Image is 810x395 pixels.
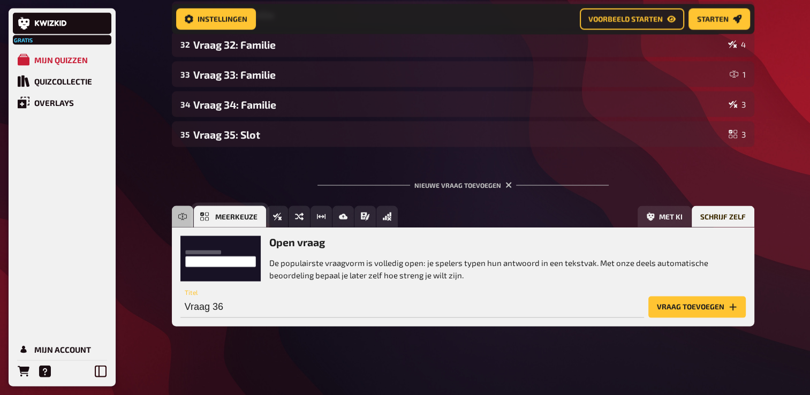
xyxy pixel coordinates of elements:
a: Mijn quizzen [13,49,111,71]
a: Bestellingen [13,361,34,382]
a: Starten [688,9,750,30]
button: Waar / Niet waar [267,206,288,227]
a: Overlays [13,92,111,113]
div: Quizcollectie [34,77,92,86]
h3: Open vraag [269,236,746,248]
button: Offline vraag [376,206,398,227]
div: Vraag 33: Familie [193,69,725,81]
button: Schatvraag [311,206,332,227]
div: 1 [730,70,746,79]
span: Gratis [14,37,33,43]
div: Mijn quizzen [34,55,88,65]
span: Instellingen [198,16,247,23]
a: Instellingen [176,9,256,30]
div: Vraag 32: Familie [193,39,724,51]
div: 3 [729,100,746,109]
span: Meerkeuze [215,214,258,221]
div: Nieuwe vraag toevoegen [317,164,609,197]
button: Vraag toevoegen [648,297,746,318]
button: Open vraag [172,206,193,227]
input: Titel [180,297,644,318]
div: 32 [180,40,189,49]
span: Starten [697,16,729,23]
div: 34 [180,100,189,109]
button: Meerkeuze [194,206,266,227]
div: 3 [729,130,746,139]
button: Met KI [638,206,691,227]
div: 33 [180,70,189,79]
div: Vraag 34: Familie [193,98,724,111]
div: 35 [180,130,189,139]
div: Overlays [34,98,74,108]
div: 4 [728,40,746,49]
button: Vrije tekst [354,206,376,227]
button: Foto-antwoord [332,206,354,227]
div: Vraag 35: Slot [193,128,724,141]
div: Mijn Account [34,345,91,354]
a: Help [34,361,56,382]
button: Sorteervraag [289,206,310,227]
a: Quizcollectie [13,71,111,92]
a: Mijn Account [13,339,111,360]
a: Voorbeeld starten [580,9,684,30]
button: Schrijf zelf [692,206,754,227]
span: Voorbeeld starten [588,16,663,23]
p: De populairste vraagvorm is volledig open: je spelers typen hun antwoord in een tekstvak. Met onz... [269,257,746,281]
